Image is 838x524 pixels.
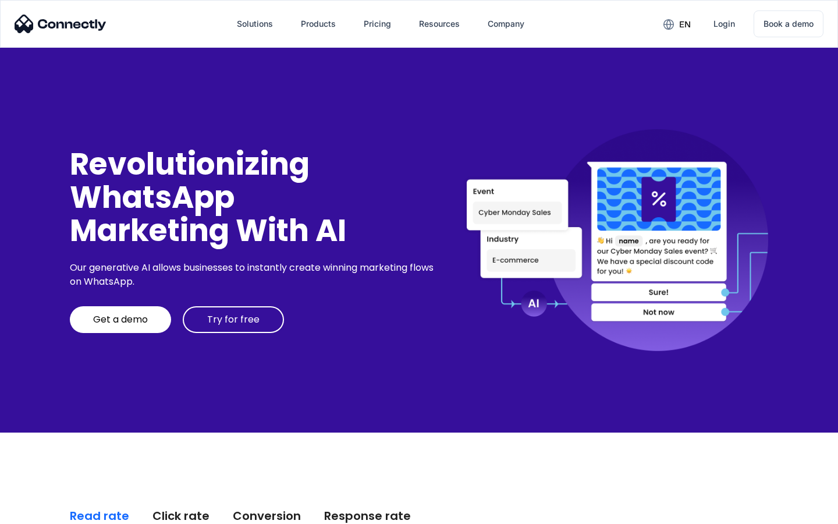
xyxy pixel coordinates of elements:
div: Company [488,16,524,32]
div: en [679,16,691,33]
div: Read rate [70,508,129,524]
div: Click rate [152,508,210,524]
div: Get a demo [93,314,148,325]
div: Try for free [207,314,260,325]
div: Conversion [233,508,301,524]
div: Response rate [324,508,411,524]
a: Try for free [183,306,284,333]
a: Login [704,10,744,38]
div: Resources [419,16,460,32]
div: Solutions [237,16,273,32]
div: Login [713,16,735,32]
div: Products [301,16,336,32]
div: Our generative AI allows businesses to instantly create winning marketing flows on WhatsApp. [70,261,438,289]
img: Connectly Logo [15,15,106,33]
a: Book a demo [754,10,823,37]
div: Revolutionizing WhatsApp Marketing With AI [70,147,438,247]
a: Get a demo [70,306,171,333]
div: Pricing [364,16,391,32]
a: Pricing [354,10,400,38]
